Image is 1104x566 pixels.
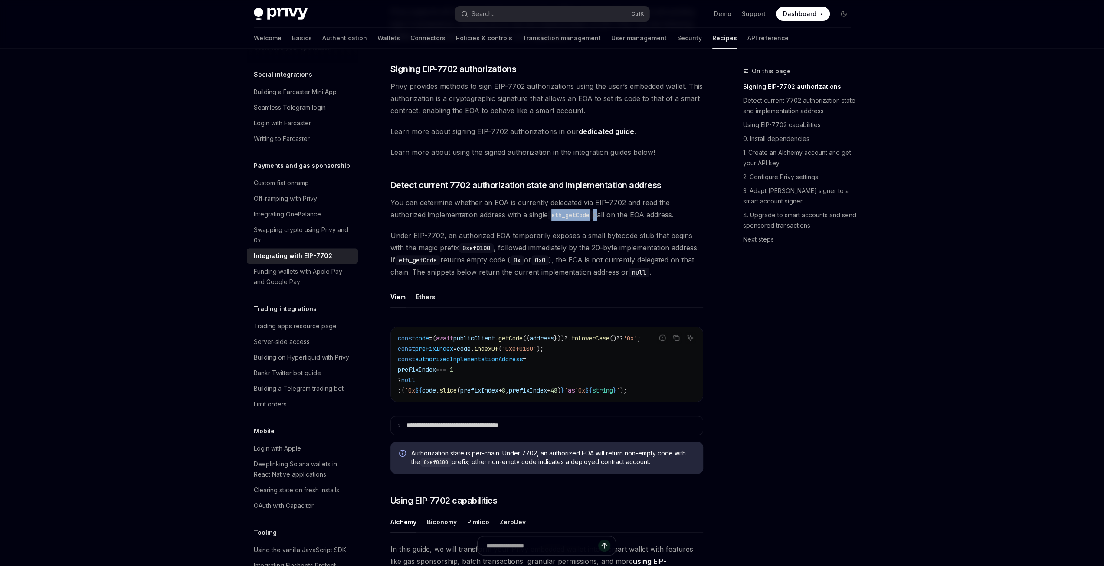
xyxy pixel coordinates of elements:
[613,386,616,394] span: }
[390,146,703,158] span: Learn more about using the signed authorization in the integration guides below!
[322,28,367,49] a: Authentication
[254,134,310,144] div: Writing to Farcaster
[743,146,858,170] a: 1. Create an Alchemy account and get your API key
[776,7,830,21] a: Dashboard
[254,383,344,394] div: Building a Telegram trading bot
[579,127,634,136] a: dedicated guide
[571,334,609,342] span: toLowerCase
[254,352,349,363] div: Building on Hyperliquid with Privy
[254,8,308,20] img: dark logo
[657,332,668,344] button: Report incorrect code
[427,512,457,532] button: Biconomy
[455,6,649,22] button: Open search
[677,28,702,49] a: Security
[415,334,429,342] span: code
[247,248,358,264] a: Integrating with EIP-7702
[629,268,649,277] code: null
[247,396,358,412] a: Limit orders
[436,386,439,394] span: .
[743,232,858,246] a: Next steps
[410,28,446,49] a: Connectors
[474,345,498,353] span: indexOf
[502,386,505,394] span: 8
[548,210,593,220] code: eth_getCode
[420,458,452,467] code: 0xef0100
[671,332,682,344] button: Copy the contents from the code block
[254,443,301,454] div: Login with Apple
[254,69,312,80] h5: Social integrations
[398,334,415,342] span: const
[743,208,858,232] a: 4. Upgrade to smart accounts and send sponsored transactions
[561,386,564,394] span: }
[247,131,358,147] a: Writing to Farcaster
[390,494,498,507] span: Using EIP-7702 capabilities
[637,334,641,342] span: ;
[254,337,310,347] div: Server-side access
[747,28,789,49] a: API reference
[247,498,358,514] a: OAuth with Capacitor
[456,28,512,49] a: Policies & controls
[398,376,401,384] span: ?
[254,266,353,287] div: Funding wallets with Apple Pay and Google Pay
[537,345,544,353] span: );
[254,545,346,555] div: Using the vanilla JavaScript SDK
[254,321,337,331] div: Trading apps resource page
[398,386,401,394] span: :
[415,355,523,363] span: authorizedImplementationAddress
[411,449,695,467] span: Authorization state is per-chain. Under 7702, an authorized EOA will return non-empty code with t...
[398,366,436,373] span: prefixIndex
[390,287,406,307] button: Viem
[254,87,337,97] div: Building a Farcaster Mini App
[460,386,498,394] span: prefixIndex
[486,536,598,555] input: Ask a question...
[292,28,312,49] a: Basics
[550,386,557,394] span: 48
[390,80,703,117] span: Privy provides methods to sign EIP-7702 authorizations using the user’s embedded wallet. This aut...
[500,512,526,532] button: ZeroDev
[585,386,592,394] span: ${
[429,334,432,342] span: =
[446,366,450,373] span: -
[557,386,561,394] span: )
[254,527,277,538] h5: Tooling
[575,386,585,394] span: `0x
[415,345,453,353] span: prefixIndex
[439,386,457,394] span: slice
[247,191,358,206] a: Off-ramping with Privy
[247,100,358,115] a: Seamless Telegram login
[530,334,554,342] span: address
[620,386,627,394] span: );
[247,542,358,558] a: Using the vanilla JavaScript SDK
[247,365,358,381] a: Bankr Twitter bot guide
[495,334,498,342] span: .
[432,334,436,342] span: (
[509,386,547,394] span: prefixIndex
[712,28,737,49] a: Recipes
[247,115,358,131] a: Login with Farcaster
[547,386,550,394] span: +
[377,28,400,49] a: Wallets
[611,28,667,49] a: User management
[743,80,858,94] a: Signing EIP-7702 authorizations
[472,9,496,19] div: Search...
[398,355,415,363] span: const
[254,501,314,511] div: OAuth with Capacitor
[405,386,415,394] span: `0x
[247,482,358,498] a: Clearing state on fresh installs
[254,225,353,245] div: Swapping crypto using Privy and 0x
[436,366,446,373] span: ===
[390,196,703,221] span: You can determine whether an EOA is currently delegated via EIP-7702 and read the authorized impl...
[254,160,350,171] h5: Payments and gas sponsorship
[742,10,766,18] a: Support
[523,334,530,342] span: ({
[502,345,537,353] span: '0xef0100'
[254,209,321,219] div: Integrating OneBalance
[247,222,358,248] a: Swapping crypto using Privy and 0x
[247,264,358,290] a: Funding wallets with Apple Pay and Google Pay
[254,28,282,49] a: Welcome
[531,255,549,265] code: 0x0
[247,318,358,334] a: Trading apps resource page
[398,345,415,353] span: const
[450,366,453,373] span: 1
[390,63,517,75] span: Signing EIP-7702 authorizations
